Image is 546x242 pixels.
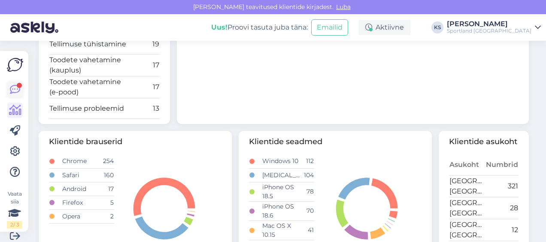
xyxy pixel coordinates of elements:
[334,3,353,11] span: Luba
[101,154,114,168] td: 254
[311,19,348,36] button: Emailid
[62,168,101,182] td: Safari
[7,190,22,229] div: Vaata siia
[101,209,114,223] td: 2
[301,154,314,168] td: 112
[449,197,484,219] td: [GEOGRAPHIC_DATA], [GEOGRAPHIC_DATA]
[449,154,484,175] th: Asukoht
[211,22,308,33] div: Proovi tasuta juba täna:
[49,76,132,98] td: Toodete vahetamine (e-pood)
[301,182,314,201] td: 78
[262,168,301,182] td: [MEDICAL_DATA]
[49,54,132,76] td: Toodete vahetamine (kauplus)
[262,221,301,240] td: Mac OS X 10.15
[132,98,159,119] td: 13
[484,219,519,241] td: 12
[358,20,411,35] div: Aktiivne
[211,23,227,31] b: Uus!
[484,197,519,219] td: 28
[62,154,101,168] td: Chrome
[449,136,519,148] span: Klientide asukoht
[262,201,301,221] td: iPhone OS 18.6
[447,27,531,34] div: Sportland [GEOGRAPHIC_DATA]
[132,34,159,54] td: 19
[7,58,23,72] img: Askly Logo
[449,175,484,197] td: [GEOGRAPHIC_DATA], [GEOGRAPHIC_DATA]
[449,219,484,241] td: [GEOGRAPHIC_DATA], [GEOGRAPHIC_DATA]
[484,154,519,175] th: Numbrid
[101,182,114,196] td: 17
[262,154,301,168] td: Windows 10
[101,196,114,209] td: 5
[132,76,159,98] td: 17
[49,34,132,54] td: Tellimuse tühistamine
[49,136,221,148] span: Klientide brauserid
[447,21,541,34] a: [PERSON_NAME]Sportland [GEOGRAPHIC_DATA]
[262,182,301,201] td: iPhone OS 18.5
[62,209,101,223] td: Opera
[484,175,519,197] td: 321
[62,182,101,196] td: Android
[62,196,101,209] td: Firefox
[301,201,314,221] td: 70
[7,221,22,229] div: 2 / 3
[301,168,314,182] td: 104
[431,21,443,33] div: KS
[49,98,132,119] td: Tellimuse probleemid
[447,21,531,27] div: [PERSON_NAME]
[132,54,159,76] td: 17
[101,168,114,182] td: 160
[249,136,422,148] span: Klientide seadmed
[301,221,314,240] td: 41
